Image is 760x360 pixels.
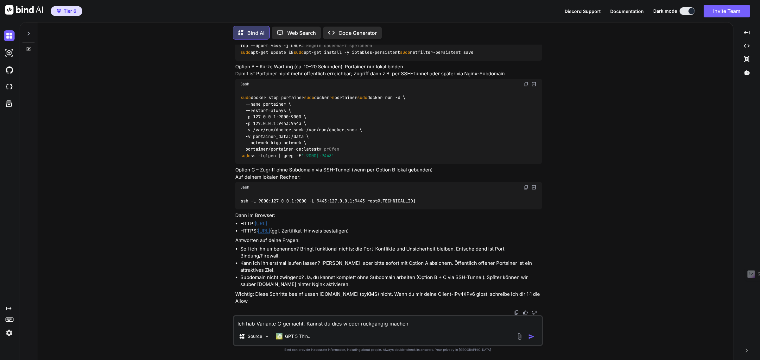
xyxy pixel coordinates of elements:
[301,153,334,158] span: ':9000|:9443'
[240,153,250,158] span: sudo
[4,327,15,338] img: settings
[287,29,316,37] p: Web Search
[240,198,416,204] code: ssh -L 9000:127.0.0.1:9000 -L 9443:127.0.0.1:9443 root@[TECHNICAL_ID]
[400,49,410,55] span: sudo
[235,237,542,244] p: Antworten auf deine Fragen:
[4,65,15,75] img: githubDark
[610,9,644,14] span: Documentation
[248,333,262,339] p: Source
[523,310,528,315] img: like
[51,6,82,16] button: premiumTier 6
[57,9,61,13] img: premium
[240,245,542,260] li: Soll ich ihn umbenennen? Bringt funktional nichts: die Port-Konflikte und Unsicherheit bleiben. E...
[240,94,405,159] code: docker stop portainer docker portainer docker run -d \ --name portainer \ --restart=always \ -p 1...
[255,220,267,227] a: [URL]
[64,8,76,14] span: Tier 6
[240,82,249,87] span: Bash
[234,316,542,327] textarea: Ich hab Variante C gemacht. Kannst du dies wieder rückgängig machen
[301,43,372,49] span: # Regeln dauerhaft speichern
[240,185,249,190] span: Bash
[610,8,644,15] button: Documentation
[258,228,270,234] a: [URL]
[523,82,529,87] img: copy
[528,333,535,340] img: icon
[240,4,539,55] code: iptables -I DOCKER-USER -p tcp --dport 9000 -s YOUR_IPV4 -j ACCEPT iptables -I DOCKER-USER -p tcp...
[531,81,537,87] img: Open in Browser
[4,47,15,58] img: darkAi-studio
[247,29,264,37] p: Bind AI
[319,146,339,152] span: # prüfen
[285,333,310,339] p: GPT 5 Thin..
[523,185,529,190] img: copy
[294,49,304,55] span: sudo
[241,95,251,101] span: sudo
[240,220,542,227] li: HTTP:
[233,347,543,352] p: Bind can provide inaccurate information, including about people. Always double-check its answers....
[240,227,542,235] li: HTTPS: (ggf. Zertifikat-Hinweis bestätigen)
[264,334,269,339] img: Pick Models
[339,29,377,37] p: Code Generator
[235,291,542,305] p: Wichtig: Diese Schritte beeinflussen [DOMAIN_NAME] (pyKMS) nicht. Wenn du mir deine Client-IPv4/I...
[357,95,367,101] span: sudo
[532,310,537,315] img: dislike
[276,333,282,339] img: GPT 5 Thinking Medium
[235,212,542,219] p: Dann im Browser:
[240,274,542,288] li: Subdomain nicht zwingend? Ja, du kannst komplett ohne Subdomain arbeiten (Option B + C via SSH-Tu...
[704,5,750,17] button: Invite Team
[531,184,537,190] img: Open in Browser
[514,310,519,315] img: copy
[565,8,601,15] button: Discord Support
[565,9,601,14] span: Discord Support
[4,82,15,92] img: cloudideIcon
[329,95,334,101] span: rm
[235,166,542,181] p: Option C – Zugriff ohne Subdomain via SSH-Tunnel (wenn per Option B lokal gebunden) Auf deinem lo...
[240,49,250,55] span: sudo
[240,260,542,274] li: Kann ich ihn erstmal laufen lassen? [PERSON_NAME], aber bitte sofort mit Option A absichern. Öffe...
[516,333,523,340] img: attachment
[653,8,677,14] span: Dark mode
[5,5,43,15] img: Bind AI
[304,95,314,101] span: sudo
[4,30,15,41] img: darkChat
[235,63,542,78] p: Option B – Kurze Wartung (ca. 10–20 Sekunden): Portainer nur lokal binden Damit ist Portainer nic...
